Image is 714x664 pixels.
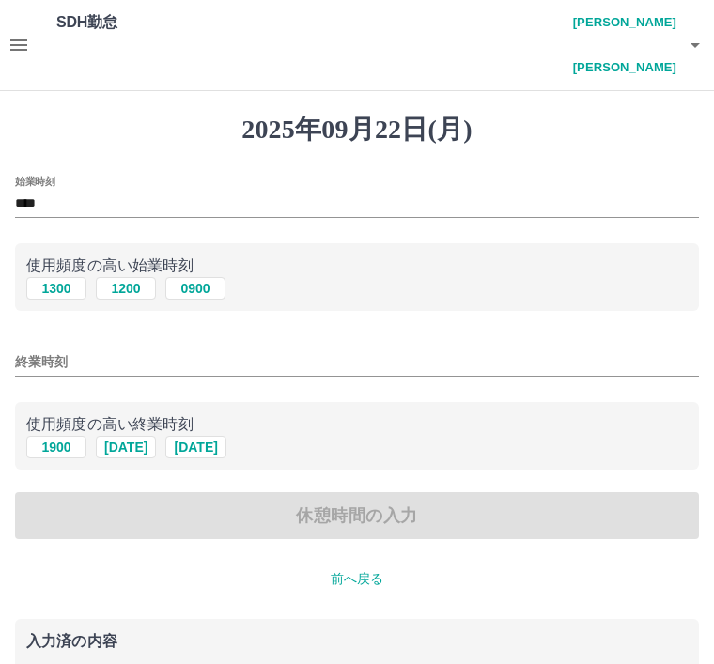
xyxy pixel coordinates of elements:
[96,277,156,300] button: 1200
[15,174,54,188] label: 始業時刻
[26,277,86,300] button: 1300
[15,569,699,589] p: 前へ戻る
[165,436,225,458] button: [DATE]
[26,634,688,649] p: 入力済の内容
[96,436,156,458] button: [DATE]
[26,413,688,436] p: 使用頻度の高い終業時刻
[26,436,86,458] button: 1900
[15,114,699,146] h1: 2025年09月22日(月)
[165,277,225,300] button: 0900
[26,255,688,277] p: 使用頻度の高い始業時刻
